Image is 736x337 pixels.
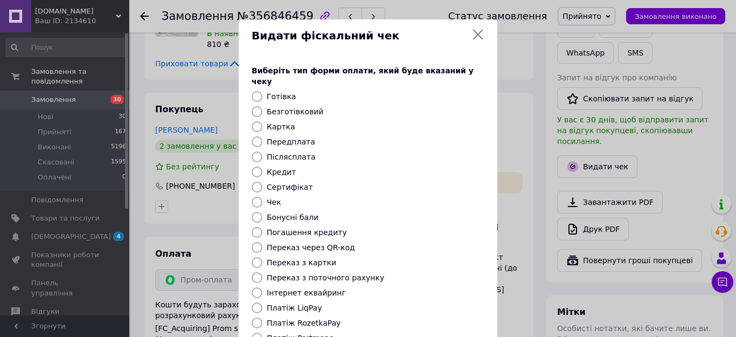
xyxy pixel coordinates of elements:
span: Виберіть тип форми оплати, який буде вказаний у чеку [252,66,474,86]
label: Чек [267,198,281,207]
label: Інтернет еквайринг [267,288,346,297]
label: Платіж LiqPay [267,304,322,312]
label: Платіж RozetkaPay [267,319,341,327]
label: Безготівковий [267,107,323,116]
label: Готівка [267,92,296,101]
label: Післясплата [267,153,316,161]
span: Видати фіскальний чек [252,28,467,44]
label: Переказ з картки [267,258,336,267]
label: Кредит [267,168,296,176]
label: Картка [267,122,295,131]
label: Сертифікат [267,183,313,191]
label: Переказ через QR-код [267,243,355,252]
label: Погашення кредиту [267,228,347,237]
label: Переказ з поточного рахунку [267,273,384,282]
label: Бонусні бали [267,213,318,222]
label: Передплата [267,137,315,146]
